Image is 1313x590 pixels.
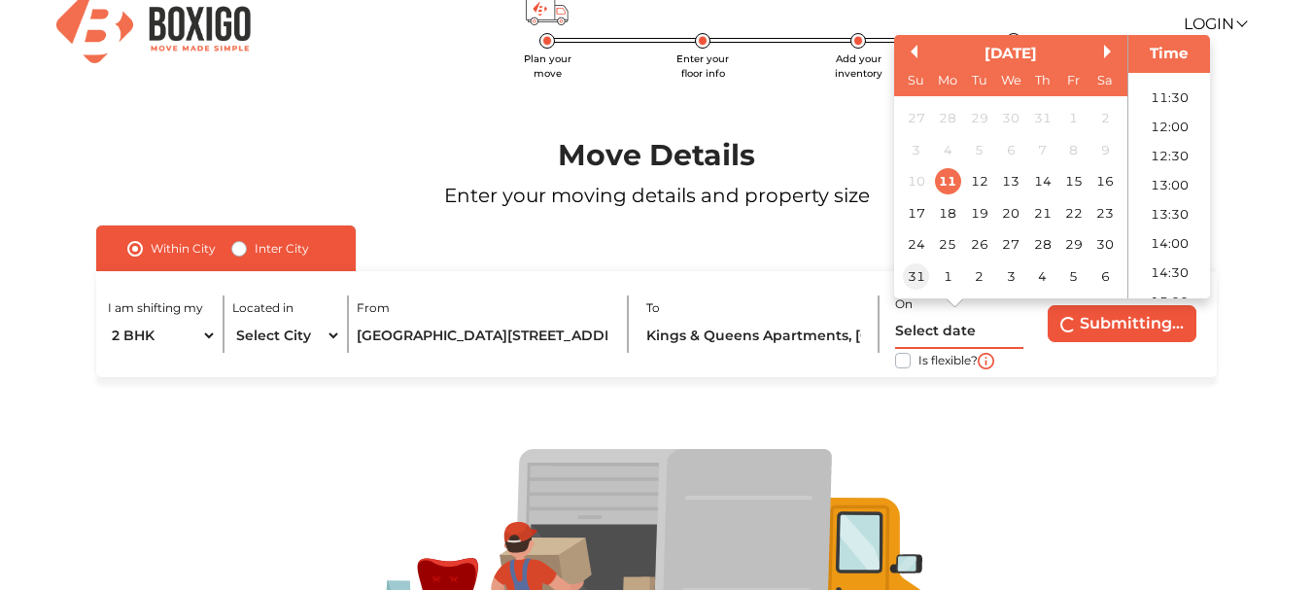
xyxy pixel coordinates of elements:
p: Enter your moving details and property size [52,181,1261,210]
div: Not available Thursday, August 7th, 2025 [1029,137,1055,163]
li: 15:00 [1128,288,1211,317]
div: Choose Friday, August 15th, 2025 [1061,168,1088,194]
div: Choose Friday, August 22nd, 2025 [1061,200,1088,226]
input: Locality [646,319,866,353]
div: Choose Sunday, August 17th, 2025 [903,200,929,226]
span: Plan your move [524,52,571,80]
div: Choose Wednesday, August 13th, 2025 [998,168,1024,194]
div: Not available Friday, August 8th, 2025 [1061,137,1088,163]
div: Not available Tuesday, August 5th, 2025 [966,137,992,163]
div: Su [903,67,929,93]
button: Submitting... [1048,305,1196,342]
div: Not available Sunday, July 27th, 2025 [903,105,929,131]
div: Choose Saturday, August 16th, 2025 [1092,168,1119,194]
li: 11:30 [1128,84,1211,113]
label: From [357,299,390,317]
div: Mo [935,67,961,93]
div: Choose Tuesday, August 19th, 2025 [966,200,992,226]
div: Not available Sunday, August 10th, 2025 [903,168,929,194]
div: Not available Sunday, August 3rd, 2025 [903,137,929,163]
div: Choose Friday, September 5th, 2025 [1061,263,1088,290]
div: Not available Saturday, August 9th, 2025 [1092,137,1119,163]
div: Not available Wednesday, July 30th, 2025 [998,105,1024,131]
div: [DATE] [894,43,1127,65]
img: i [978,353,994,369]
div: Choose Saturday, August 30th, 2025 [1092,231,1119,258]
a: Login [1184,15,1246,33]
label: Within City [151,237,216,260]
div: Choose Saturday, August 23rd, 2025 [1092,200,1119,226]
div: Choose Sunday, August 31st, 2025 [903,263,929,290]
div: Choose Saturday, September 6th, 2025 [1092,263,1119,290]
div: Not available Thursday, July 31st, 2025 [1029,105,1055,131]
button: Previous Month [904,45,917,58]
div: Choose Tuesday, August 26th, 2025 [966,231,992,258]
div: Choose Friday, August 29th, 2025 [1061,231,1088,258]
div: Not available Wednesday, August 6th, 2025 [998,137,1024,163]
label: I am shifting my [108,299,203,317]
label: Is flexible? [918,349,978,369]
div: Choose Monday, August 25th, 2025 [935,231,961,258]
div: Choose Thursday, August 21st, 2025 [1029,200,1055,226]
div: Tu [966,67,992,93]
li: 12:30 [1128,142,1211,171]
input: Select date [895,315,1024,349]
div: Choose Monday, August 11th, 2025 [935,168,961,194]
div: Sa [1092,67,1119,93]
li: 14:30 [1128,259,1211,288]
div: month 2025-08 [901,103,1122,293]
div: Not available Saturday, August 2nd, 2025 [1092,105,1119,131]
h1: Move Details [52,138,1261,173]
li: 13:00 [1128,171,1211,200]
div: Not available Monday, July 28th, 2025 [935,105,961,131]
div: Choose Wednesday, September 3rd, 2025 [998,263,1024,290]
li: 12:00 [1128,113,1211,142]
div: Fr [1061,67,1088,93]
div: Choose Wednesday, August 20th, 2025 [998,200,1024,226]
div: Not available Friday, August 1st, 2025 [1061,105,1088,131]
div: Time [1133,43,1205,65]
input: Locality [357,319,613,353]
div: Choose Monday, September 1st, 2025 [935,263,961,290]
button: Next Month [1104,45,1118,58]
div: Choose Tuesday, August 12th, 2025 [966,168,992,194]
div: Choose Thursday, August 14th, 2025 [1029,168,1055,194]
li: 14:00 [1128,229,1211,259]
div: Choose Thursday, September 4th, 2025 [1029,263,1055,290]
div: Not available Tuesday, July 29th, 2025 [966,105,992,131]
label: Inter City [255,237,309,260]
div: Th [1029,67,1055,93]
div: Choose Thursday, August 28th, 2025 [1029,231,1055,258]
div: Choose Monday, August 18th, 2025 [935,200,961,226]
div: Choose Tuesday, September 2nd, 2025 [966,263,992,290]
label: To [646,299,660,317]
div: Choose Sunday, August 24th, 2025 [903,231,929,258]
span: Enter your floor info [676,52,729,80]
div: We [998,67,1024,93]
div: Not available Monday, August 4th, 2025 [935,137,961,163]
span: Add your inventory [835,52,882,80]
li: 13:30 [1128,200,1211,229]
label: Located in [232,299,294,317]
div: Choose Wednesday, August 27th, 2025 [998,231,1024,258]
